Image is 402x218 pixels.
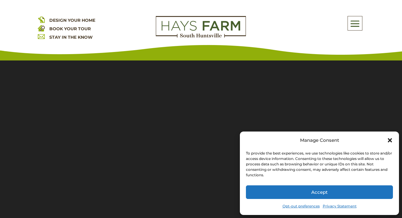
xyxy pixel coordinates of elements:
[49,34,93,40] a: STAY IN THE KNOW
[323,202,357,210] a: Privacy Statement
[156,34,246,39] a: hays farm homes huntsville development
[246,151,392,178] div: To provide the best experiences, we use technologies like cookies to store and/or access device i...
[156,16,246,38] img: Logo
[38,24,45,31] img: book your home tour
[246,185,393,199] button: Accept
[49,26,91,31] a: BOOK YOUR TOUR
[300,136,339,145] div: Manage Consent
[387,137,393,143] div: Close dialog
[283,202,320,210] a: Opt-out preferences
